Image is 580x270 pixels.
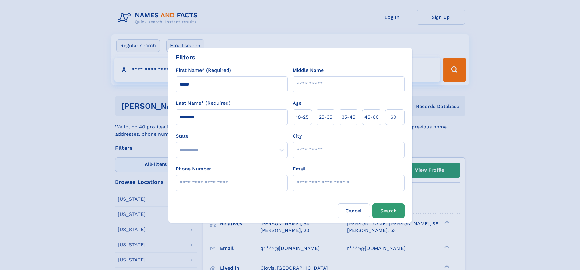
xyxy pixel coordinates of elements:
span: 45‑60 [364,114,379,121]
span: 18‑25 [296,114,308,121]
span: 60+ [390,114,399,121]
label: Last Name* (Required) [176,100,230,107]
label: Phone Number [176,165,211,173]
label: State [176,132,288,140]
span: 35‑45 [342,114,355,121]
label: Email [293,165,306,173]
label: Middle Name [293,67,324,74]
label: Cancel [338,203,370,218]
label: First Name* (Required) [176,67,231,74]
button: Search [372,203,405,218]
div: Filters [176,53,195,62]
span: 25‑35 [319,114,332,121]
label: Age [293,100,301,107]
label: City [293,132,302,140]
